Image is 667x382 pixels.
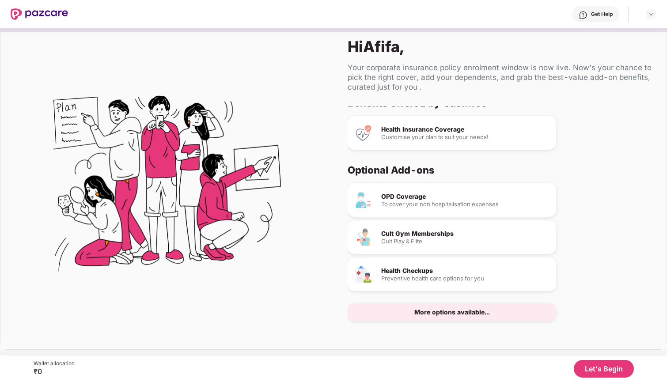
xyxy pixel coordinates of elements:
div: Hi Afifa , [348,38,652,56]
div: ₹0 [34,367,75,376]
img: Health Checkups [355,265,372,283]
img: Health Insurance Coverage [355,124,372,142]
div: Cult Play & Elite [381,238,549,244]
div: Get Help [591,11,613,18]
img: svg+xml;base64,PHN2ZyBpZD0iRHJvcGRvd24tMzJ4MzIiIHhtbG5zPSJodHRwOi8vd3d3LnczLm9yZy8yMDAwL3N2ZyIgd2... [648,11,655,18]
img: OPD Coverage [355,191,372,209]
div: To cover your non hospitalisation expenses [381,201,549,207]
div: Wallet allocation [34,360,75,367]
div: More options available... [414,309,490,315]
img: Cult Gym Memberships [355,228,372,246]
div: Health Checkups [381,268,549,274]
img: svg+xml;base64,PHN2ZyBpZD0iSGVscC0zMngzMiIgeG1sbnM9Imh0dHA6Ly93d3cudzMub3JnLzIwMDAvc3ZnIiB3aWR0aD... [579,11,587,19]
div: Customise your plan to suit your needs! [381,134,549,140]
div: OPD Coverage [381,193,549,200]
div: Preventive health care options for you [381,276,549,281]
button: Let's Begin [574,360,634,378]
div: Health Insurance Coverage [381,126,549,132]
div: Your corporate insurance policy enrolment window is now live. Now's your chance to pick the right... [348,63,652,92]
div: Cult Gym Memberships [381,231,549,237]
img: New Pazcare Logo [11,8,68,20]
div: Optional Add-ons [348,164,645,176]
img: Flex Benefits Illustration [53,73,281,300]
